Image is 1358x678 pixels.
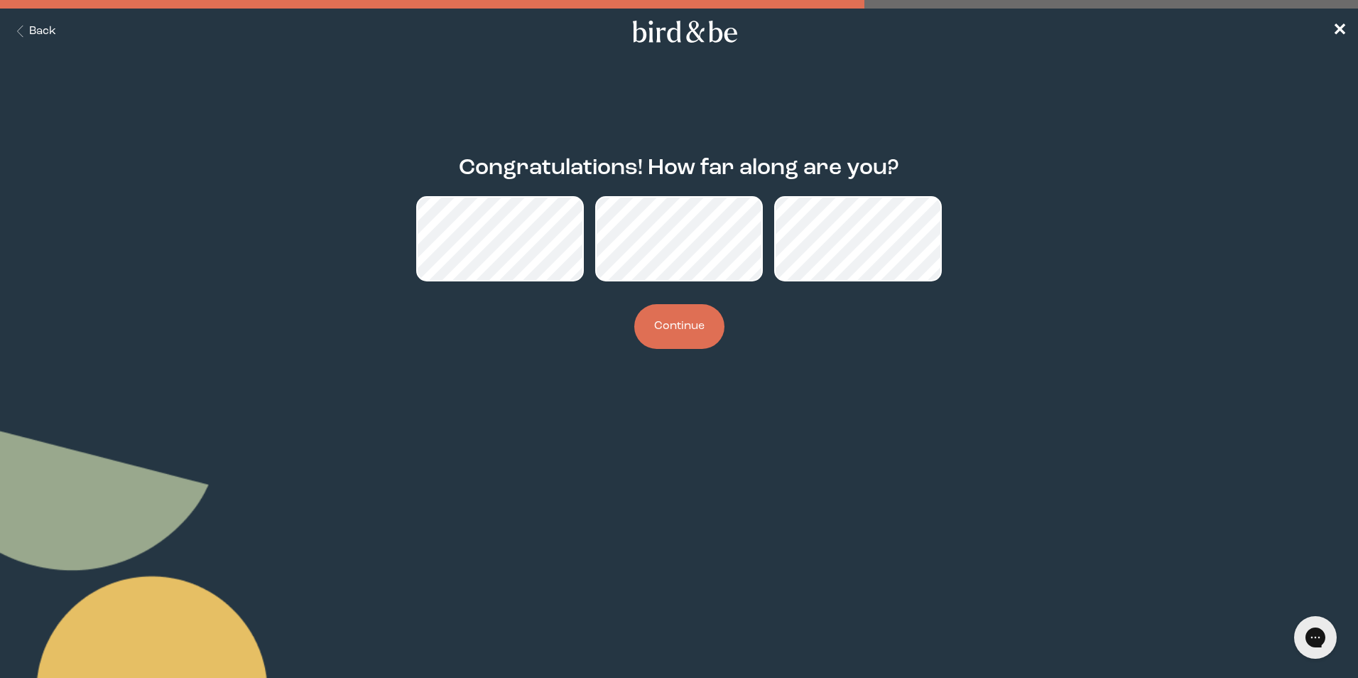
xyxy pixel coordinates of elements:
[11,23,56,40] button: Back Button
[1332,23,1347,40] span: ✕
[1332,19,1347,44] a: ✕
[1287,611,1344,664] iframe: Gorgias live chat messenger
[634,304,724,349] button: Continue
[459,152,899,185] h2: Congratulations! How far along are you?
